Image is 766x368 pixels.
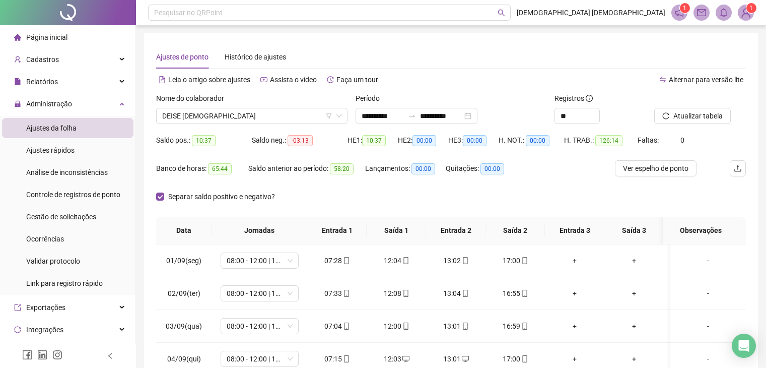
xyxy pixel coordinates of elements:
[107,352,114,359] span: left
[315,353,359,364] div: 07:15
[434,288,477,299] div: 13:04
[26,303,65,312] span: Exportações
[156,217,212,244] th: Data
[612,353,656,364] div: +
[22,350,32,360] span: facebook
[270,76,317,84] span: Assista o vídeo
[26,124,77,132] span: Ajustes da folha
[586,95,593,102] span: info-circle
[553,288,596,299] div: +
[401,355,409,362] span: desktop
[663,217,738,244] th: Observações
[52,350,62,360] span: instagram
[26,279,103,287] span: Link para registro rápido
[14,326,21,333] span: sync
[347,135,398,146] div: HE 1:
[156,163,248,174] div: Banco de horas:
[156,93,231,104] label: Nome do colaborador
[746,3,756,13] sup: Atualize o seu contato no menu Meus Dados
[517,7,665,18] span: [DEMOGRAPHIC_DATA] [DEMOGRAPHIC_DATA]
[654,108,731,124] button: Atualizar tabela
[26,78,58,86] span: Relatórios
[494,321,537,332] div: 16:59
[260,76,267,83] span: youtube
[14,78,21,85] span: file
[612,288,656,299] div: +
[673,110,723,121] span: Atualizar tabela
[494,353,537,364] div: 17:00
[342,290,350,297] span: mobile
[678,288,738,299] div: -
[659,76,666,83] span: swap
[14,304,21,311] span: export
[604,217,664,244] th: Saída 3
[37,350,47,360] span: linkedin
[227,351,293,366] span: 08:00 - 12:00 | 13:00 - 17:00
[732,334,756,358] div: Open Intercom Messenger
[26,100,72,108] span: Administração
[554,93,593,104] span: Registros
[227,319,293,334] span: 08:00 - 12:00 | 13:00 - 17:00
[192,135,216,146] span: 10:37
[408,112,416,120] span: swap-right
[426,217,485,244] th: Entrada 2
[678,353,738,364] div: -
[26,213,96,221] span: Gestão de solicitações
[168,289,200,297] span: 02/09(ter)
[14,56,21,63] span: user-add
[680,136,684,144] span: 0
[461,323,469,330] span: mobile
[463,135,486,146] span: 00:00
[375,321,418,332] div: 12:00
[167,355,201,363] span: 04/09(qui)
[398,135,448,146] div: HE 2:
[520,290,528,297] span: mobile
[662,112,669,119] span: reload
[288,135,313,146] span: -03:13
[156,135,252,146] div: Saldo pos.:
[401,257,409,264] span: mobile
[365,163,446,174] div: Lançamentos:
[162,108,341,124] span: DEISE JANE CRUZ EVANGELISTA
[738,5,753,20] img: 83511
[697,8,706,17] span: mail
[612,255,656,266] div: +
[411,163,435,174] span: 00:00
[485,217,545,244] th: Saída 2
[14,34,21,41] span: home
[26,326,63,334] span: Integrações
[595,135,622,146] span: 126:14
[362,135,386,146] span: 10:37
[166,257,201,265] span: 01/09(seg)
[168,76,250,84] span: Leia o artigo sobre ajustes
[26,235,64,243] span: Ocorrências
[434,321,477,332] div: 13:01
[401,290,409,297] span: mobile
[749,5,753,12] span: 1
[526,135,549,146] span: 00:00
[520,323,528,330] span: mobile
[315,321,359,332] div: 07:04
[225,53,286,61] span: Histórico de ajustes
[671,225,730,236] span: Observações
[446,163,519,174] div: Quitações:
[564,135,638,146] div: H. TRAB.:
[494,288,537,299] div: 16:55
[356,93,386,104] label: Período
[408,112,416,120] span: to
[461,355,469,362] span: desktop
[401,323,409,330] span: mobile
[719,8,728,17] span: bell
[638,136,660,144] span: Faltas:
[315,288,359,299] div: 07:33
[498,9,505,17] span: search
[448,135,499,146] div: HE 3:
[623,163,688,174] span: Ver espelho de ponto
[494,255,537,266] div: 17:00
[26,33,67,41] span: Página inicial
[342,355,350,362] span: mobile
[307,217,367,244] th: Entrada 1
[14,100,21,107] span: lock
[208,163,232,174] span: 65:44
[675,8,684,17] span: notification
